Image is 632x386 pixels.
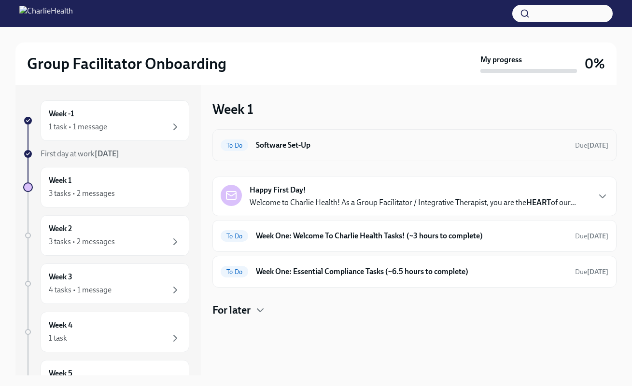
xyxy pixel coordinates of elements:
a: Week 41 task [23,312,189,352]
h6: Week One: Welcome To Charlie Health Tasks! (~3 hours to complete) [256,231,567,241]
span: September 9th, 2025 10:00 [575,141,608,150]
strong: HEART [526,198,551,207]
h2: Group Facilitator Onboarding [27,54,226,73]
span: Due [575,232,608,240]
span: First day at work [41,149,119,158]
a: Week 23 tasks • 2 messages [23,215,189,256]
a: Week -11 task • 1 message [23,100,189,141]
h6: Week 1 [49,175,71,186]
span: September 15th, 2025 10:00 [575,232,608,241]
strong: My progress [480,55,522,65]
a: Week 13 tasks • 2 messages [23,167,189,207]
h6: Week 5 [49,368,72,379]
h6: Week 2 [49,223,72,234]
h6: Week -1 [49,109,74,119]
a: Week 34 tasks • 1 message [23,263,189,304]
div: 1 task [49,333,67,344]
div: 4 tasks • 1 message [49,285,112,295]
strong: [DATE] [587,141,608,150]
h6: Week 3 [49,272,72,282]
h3: 0% [585,55,605,72]
div: 1 task • 1 message [49,122,107,132]
a: To DoWeek One: Welcome To Charlie Health Tasks! (~3 hours to complete)Due[DATE] [221,228,608,244]
h6: Week One: Essential Compliance Tasks (~6.5 hours to complete) [256,266,567,277]
span: To Do [221,268,248,276]
img: CharlieHealth [19,6,73,21]
strong: Happy First Day! [250,185,306,195]
div: 3 tasks • 2 messages [49,236,115,247]
h3: Week 1 [212,100,253,118]
div: 3 tasks • 2 messages [49,188,115,199]
p: Welcome to Charlie Health! As a Group Facilitator / Integrative Therapist, you are the of our... [250,197,576,208]
span: Due [575,268,608,276]
span: Due [575,141,608,150]
span: September 15th, 2025 10:00 [575,267,608,276]
div: For later [212,303,617,317]
strong: [DATE] [587,268,608,276]
span: To Do [221,142,248,149]
a: To DoSoftware Set-UpDue[DATE] [221,138,608,153]
h4: For later [212,303,251,317]
span: To Do [221,233,248,240]
strong: [DATE] [95,149,119,158]
h6: Week 4 [49,320,72,331]
h6: Software Set-Up [256,140,567,151]
a: To DoWeek One: Essential Compliance Tasks (~6.5 hours to complete)Due[DATE] [221,264,608,279]
strong: [DATE] [587,232,608,240]
a: First day at work[DATE] [23,149,189,159]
